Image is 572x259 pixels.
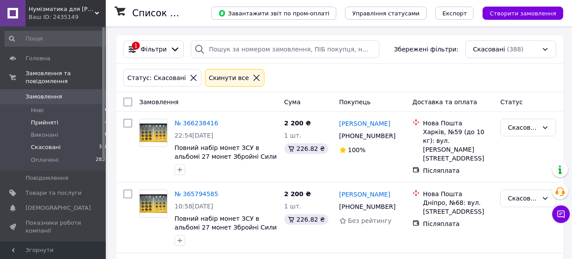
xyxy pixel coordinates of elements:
[140,194,167,213] img: Фото товару
[218,9,329,17] span: Завантажити звіт по пром-оплаті
[284,214,328,225] div: 226.82 ₴
[284,98,301,106] span: Cума
[423,166,494,175] div: Післяплата
[423,128,494,163] div: Харків, №59 (до 10 кг): вул. [PERSON_NAME][STREET_ADDRESS]
[211,7,336,20] button: Завантажити звіт по пром-оплаті
[508,193,538,203] div: Скасовано
[412,98,477,106] span: Доставка та оплата
[175,144,277,169] a: Повний набір монет ЗСУ в альбомі 27 монет Збройні Сили України з [DATE] по [DATE]
[175,132,213,139] span: 22:54[DATE]
[31,119,58,127] span: Прийняті
[126,73,188,83] div: Статус: Скасовані
[423,190,494,198] div: Нова Пошта
[140,124,167,142] img: Фото товару
[490,10,556,17] span: Створити замовлення
[26,174,68,182] span: Повідомлення
[102,119,108,127] span: 54
[26,69,106,85] span: Замовлення та повідомлення
[96,156,108,164] span: 2857
[345,7,427,20] button: Управління статусами
[26,93,62,101] span: Замовлення
[99,143,108,151] span: 388
[4,31,109,47] input: Пошук
[284,143,328,154] div: 226.82 ₴
[284,120,311,127] span: 2 200 ₴
[348,217,392,224] span: Без рейтингу
[31,106,44,114] span: Нові
[483,7,563,20] button: Створити замовлення
[339,190,390,199] a: [PERSON_NAME]
[26,219,82,235] span: Показники роботи компанії
[338,201,397,213] div: [PHONE_NUMBER]
[552,205,570,223] button: Чат з покупцем
[500,98,523,106] span: Статус
[508,123,538,132] div: Скасовано
[29,5,95,13] span: Нумізматика для Вас
[191,40,379,58] input: Пошук за номером замовлення, ПІБ покупця, номером телефону, Email, номером накладної
[31,131,58,139] span: Виконані
[207,73,251,83] div: Cкинути все
[339,98,371,106] span: Покупець
[442,10,467,17] span: Експорт
[26,204,91,212] span: [DEMOGRAPHIC_DATA]
[26,55,50,62] span: Головна
[507,46,524,53] span: (388)
[139,190,167,218] a: Фото товару
[132,8,222,18] h1: Список замовлень
[338,130,397,142] div: [PHONE_NUMBER]
[175,190,218,197] a: № 365794585
[423,198,494,216] div: Дніпро, №68: вул. [STREET_ADDRESS]
[139,98,178,106] span: Замовлення
[435,7,474,20] button: Експорт
[423,219,494,228] div: Післяплата
[423,119,494,128] div: Нова Пошта
[175,203,213,210] span: 10:58[DATE]
[284,132,301,139] span: 1 шт.
[348,146,366,153] span: 100%
[141,45,167,54] span: Фільтри
[474,9,563,16] a: Створити замовлення
[284,203,301,210] span: 1 шт.
[339,119,390,128] a: [PERSON_NAME]
[473,45,505,54] span: Скасовані
[284,190,311,197] span: 2 200 ₴
[29,13,106,21] div: Ваш ID: 2435149
[105,106,108,114] span: 0
[31,156,59,164] span: Оплачені
[175,215,277,240] a: Повний набір монет ЗСУ в альбомі 27 монет Збройні Сили України з [DATE] по [DATE]
[26,189,82,197] span: Товари та послуги
[31,143,61,151] span: Скасовані
[105,131,108,139] span: 0
[352,10,420,17] span: Управління статусами
[139,119,167,147] a: Фото товару
[394,45,458,54] span: Збережені фільтри:
[175,120,218,127] a: № 366238416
